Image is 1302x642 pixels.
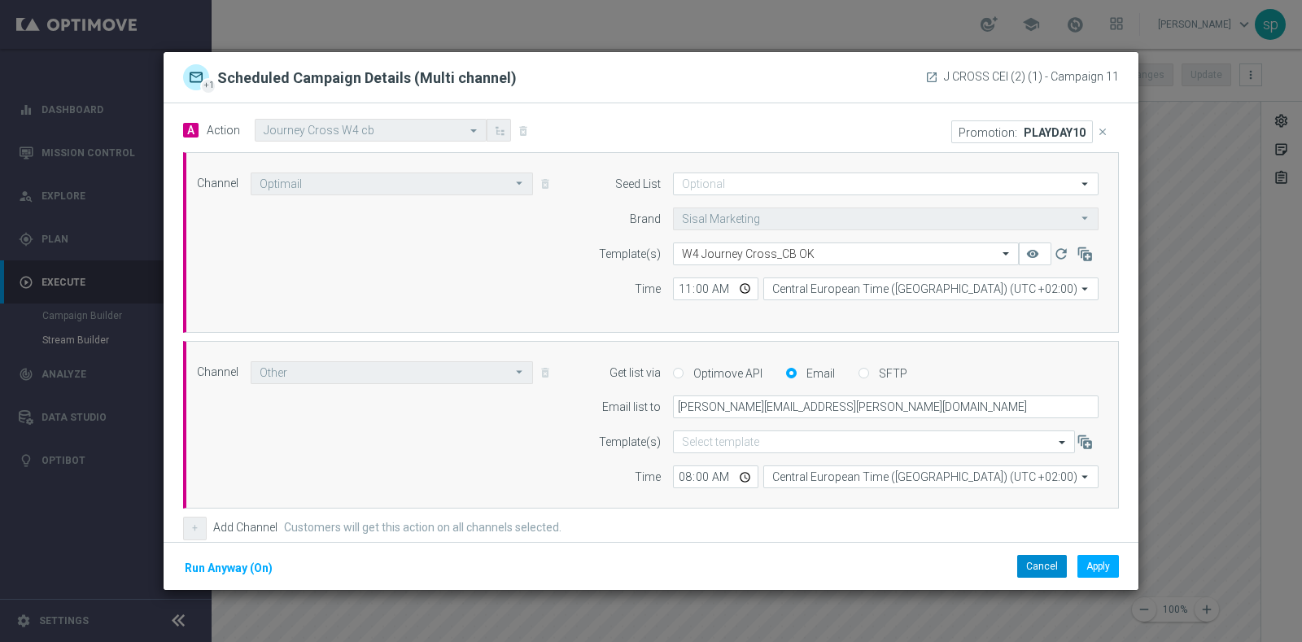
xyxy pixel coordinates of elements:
i: refresh [1053,246,1069,262]
label: Time [635,282,661,296]
span: A [183,123,199,138]
label: Customers will get this action on all channels selected. [284,521,561,535]
label: Email [802,366,835,381]
button: remove_red_eye [1019,242,1051,265]
i: arrow_drop_down [1077,208,1094,229]
label: Get list via [609,366,661,380]
button: + [183,517,207,539]
label: Template(s) [599,435,661,449]
i: arrow_drop_down [1077,173,1094,194]
input: Enter email address, use comma to separate multiple Emails [673,395,1099,418]
p: Promotion: [959,125,1017,138]
i: arrow_drop_down [1077,278,1094,299]
i: close [1097,126,1108,138]
p: PLAYDAY10 [1024,125,1086,138]
ng-select: W4 Journey Cross_CB OK [673,242,1019,265]
label: Channel [197,365,238,379]
label: Email list to [602,400,661,414]
label: Brand [630,212,661,226]
button: close [1093,120,1114,143]
input: Select time zone [763,277,1099,300]
label: Optimove API [689,366,762,381]
label: Add Channel [213,521,277,535]
button: refresh [1051,242,1075,265]
i: arrow_drop_down [1077,466,1094,487]
div: +1 [200,78,216,94]
input: Select time zone [763,465,1099,488]
label: Time [635,470,661,484]
a: launch [925,71,938,84]
i: arrow_drop_down [512,362,528,382]
label: Template(s) [599,247,661,261]
label: SFTP [875,366,907,381]
label: Seed List [615,177,661,191]
i: arrow_drop_down [512,173,528,194]
i: remove_red_eye [1026,247,1039,260]
label: Action [207,124,240,138]
h2: Scheduled Campaign Details (Multi channel) [217,68,517,90]
button: Apply [1077,555,1119,578]
span: J CROSS CEI (2) (1) - Campaign 11 [944,70,1119,84]
ng-select: Journey Cross W4 cb [255,119,487,142]
input: Optional [673,173,1099,195]
label: Channel [197,177,238,190]
button: Cancel [1017,555,1067,578]
div: PLAYDAY10 [951,120,1114,143]
button: Run Anyway (On) [183,558,274,579]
